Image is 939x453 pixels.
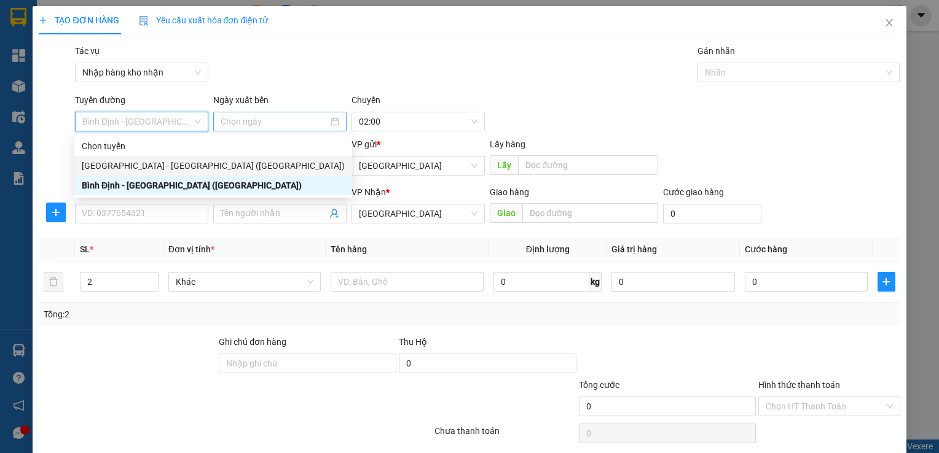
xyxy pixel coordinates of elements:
span: kg [589,272,602,292]
span: Định lượng [526,244,570,254]
span: Giao hàng [490,187,529,197]
div: Ngày xuất bến [213,93,347,112]
span: Khác [176,273,314,291]
span: close [884,18,894,28]
div: Đà Nẵng - Bình Định (Hàng) [74,156,352,176]
div: VP gửi [352,137,485,151]
img: icon [139,16,149,26]
span: Đà Nẵng [359,204,477,223]
span: TẠO ĐƠN HÀNG [39,15,119,25]
input: Ghi chú đơn hàng [219,354,396,373]
span: Cước hàng [745,244,787,254]
span: Đơn vị tính [168,244,214,254]
div: [GEOGRAPHIC_DATA] - [GEOGRAPHIC_DATA] ([GEOGRAPHIC_DATA]) [82,159,345,172]
span: Lấy [490,155,518,175]
div: Chọn tuyến [74,136,352,156]
input: 15/10/2025 [221,115,328,128]
label: Tác vụ [75,46,100,56]
span: Nhập hàng kho nhận [82,63,201,82]
label: Hình thức thanh toán [758,380,840,390]
span: Tên hàng [331,244,367,254]
input: VD: Bàn, Ghế [331,272,484,292]
div: Chưa thanh toán [433,424,577,446]
label: Gán nhãn [697,46,735,56]
div: Tổng: 2 [44,308,363,321]
span: Yêu cầu xuất hóa đơn điện tử [139,15,269,25]
span: plus [47,207,65,217]
div: Tuyến đường [75,93,208,112]
span: Đà Nẵng [359,157,477,175]
div: Chọn tuyến [82,139,345,153]
span: Giao [490,203,522,223]
span: Giá trị hàng [611,244,657,254]
label: Cước giao hàng [663,187,724,197]
span: plus [39,16,47,25]
span: plus [878,277,894,287]
input: 0 [611,272,734,292]
label: Ghi chú đơn hàng [219,337,286,347]
button: Close [872,6,906,41]
span: Bình Định - Đà Nẵng (Hàng) [82,112,201,131]
input: Dọc đường [522,203,658,223]
span: Lấy hàng [490,139,525,149]
span: SL [80,244,90,254]
span: Tổng cước [579,380,619,390]
span: VP Nhận [352,187,386,197]
input: Dọc đường [518,155,658,175]
input: Cước giao hàng [663,204,762,223]
span: 02:00 [359,112,477,131]
span: user-add [329,209,339,219]
div: Bình Định - [GEOGRAPHIC_DATA] ([GEOGRAPHIC_DATA]) [82,179,345,192]
button: delete [44,272,63,292]
span: Thu Hộ [399,337,427,347]
button: plus [46,203,66,222]
div: Chuyến [352,93,485,112]
div: Bình Định - Đà Nẵng (Hàng) [74,176,352,195]
button: plus [878,272,895,292]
